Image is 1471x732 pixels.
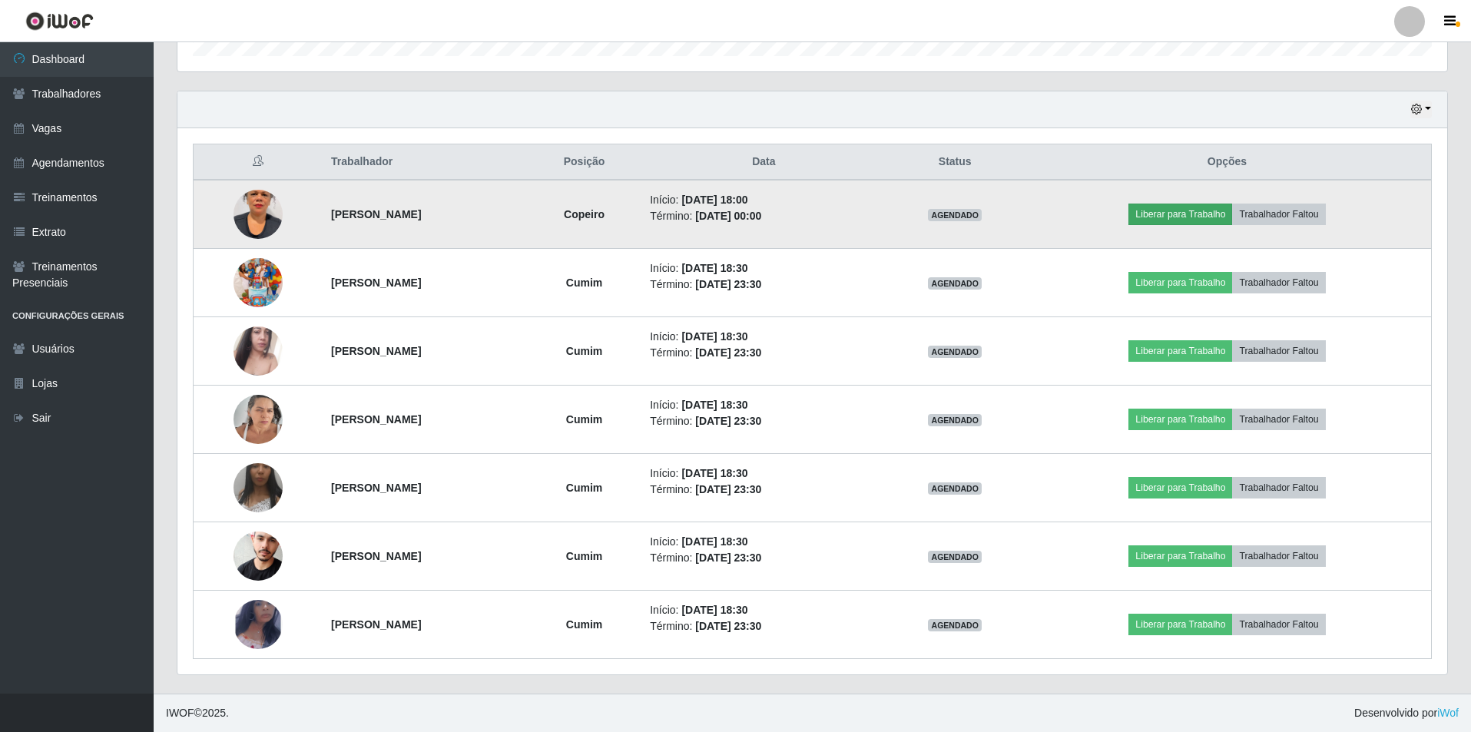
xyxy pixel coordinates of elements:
[681,604,747,616] time: [DATE] 18:30
[650,534,877,550] li: Início:
[234,386,283,452] img: 1741963068390.jpeg
[234,518,283,593] img: 1703544280650.jpeg
[1232,614,1325,635] button: Trabalhador Faltou
[681,194,747,206] time: [DATE] 18:00
[1232,272,1325,293] button: Trabalhador Faltou
[1128,409,1232,430] button: Liberar para Trabalho
[25,12,94,31] img: CoreUI Logo
[234,433,283,542] img: 1703145599560.jpeg
[1232,477,1325,498] button: Trabalhador Faltou
[566,345,602,357] strong: Cumim
[695,620,761,632] time: [DATE] 23:30
[331,277,421,289] strong: [PERSON_NAME]
[1128,272,1232,293] button: Liberar para Trabalho
[566,413,602,426] strong: Cumim
[566,277,602,289] strong: Cumim
[331,208,421,220] strong: [PERSON_NAME]
[1128,614,1232,635] button: Liberar para Trabalho
[650,618,877,634] li: Término:
[650,329,877,345] li: Início:
[1232,545,1325,567] button: Trabalhador Faltou
[641,144,886,181] th: Data
[166,707,194,719] span: IWOF
[650,413,877,429] li: Término:
[681,399,747,411] time: [DATE] 18:30
[695,210,761,222] time: [DATE] 00:00
[331,413,421,426] strong: [PERSON_NAME]
[564,208,605,220] strong: Copeiro
[1128,340,1232,362] button: Liberar para Trabalho
[928,346,982,358] span: AGENDADO
[695,346,761,359] time: [DATE] 23:30
[650,208,877,224] li: Término:
[1232,409,1325,430] button: Trabalhador Faltou
[650,465,877,482] li: Início:
[695,483,761,495] time: [DATE] 23:30
[650,192,877,208] li: Início:
[1354,705,1459,721] span: Desenvolvido por
[695,278,761,290] time: [DATE] 23:30
[695,415,761,427] time: [DATE] 23:30
[650,277,877,293] li: Término:
[928,209,982,221] span: AGENDADO
[887,144,1023,181] th: Status
[331,345,421,357] strong: [PERSON_NAME]
[1437,707,1459,719] a: iWof
[1128,204,1232,225] button: Liberar para Trabalho
[234,307,283,395] img: 1733109186432.jpeg
[1128,477,1232,498] button: Liberar para Trabalho
[331,618,421,631] strong: [PERSON_NAME]
[681,535,747,548] time: [DATE] 18:30
[566,482,602,494] strong: Cumim
[331,550,421,562] strong: [PERSON_NAME]
[650,260,877,277] li: Início:
[234,171,283,258] img: 1732228588701.jpeg
[650,345,877,361] li: Término:
[650,602,877,618] li: Início:
[928,482,982,495] span: AGENDADO
[681,467,747,479] time: [DATE] 18:30
[234,585,283,664] img: 1748046228717.jpeg
[166,705,229,721] span: © 2025 .
[650,482,877,498] li: Término:
[681,262,747,274] time: [DATE] 18:30
[234,239,283,326] img: 1747062171782.jpeg
[566,550,602,562] strong: Cumim
[650,550,877,566] li: Término:
[322,144,528,181] th: Trabalhador
[681,330,747,343] time: [DATE] 18:30
[566,618,602,631] strong: Cumim
[1232,204,1325,225] button: Trabalhador Faltou
[695,551,761,564] time: [DATE] 23:30
[528,144,641,181] th: Posição
[1232,340,1325,362] button: Trabalhador Faltou
[928,277,982,290] span: AGENDADO
[1023,144,1432,181] th: Opções
[928,551,982,563] span: AGENDADO
[1128,545,1232,567] button: Liberar para Trabalho
[928,414,982,426] span: AGENDADO
[650,397,877,413] li: Início:
[331,482,421,494] strong: [PERSON_NAME]
[928,619,982,631] span: AGENDADO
